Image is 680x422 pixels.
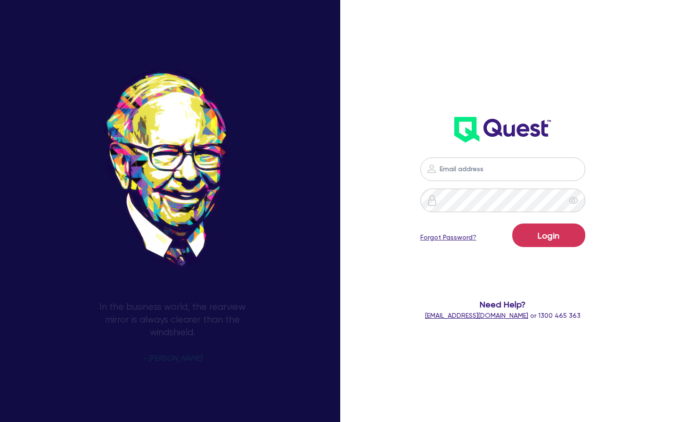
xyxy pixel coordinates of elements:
[425,312,581,319] span: or 1300 465 363
[420,232,476,242] a: Forgot Password?
[425,312,528,319] a: [EMAIL_ADDRESS][DOMAIN_NAME]
[512,223,585,247] button: Login
[426,163,437,174] img: icon-password
[454,117,551,142] img: wH2k97JdezQIQAAAABJRU5ErkJggg==
[416,298,590,311] span: Need Help?
[569,196,578,205] span: eye
[426,195,438,206] img: icon-password
[420,157,585,181] input: Email address
[143,355,202,362] span: - [PERSON_NAME]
